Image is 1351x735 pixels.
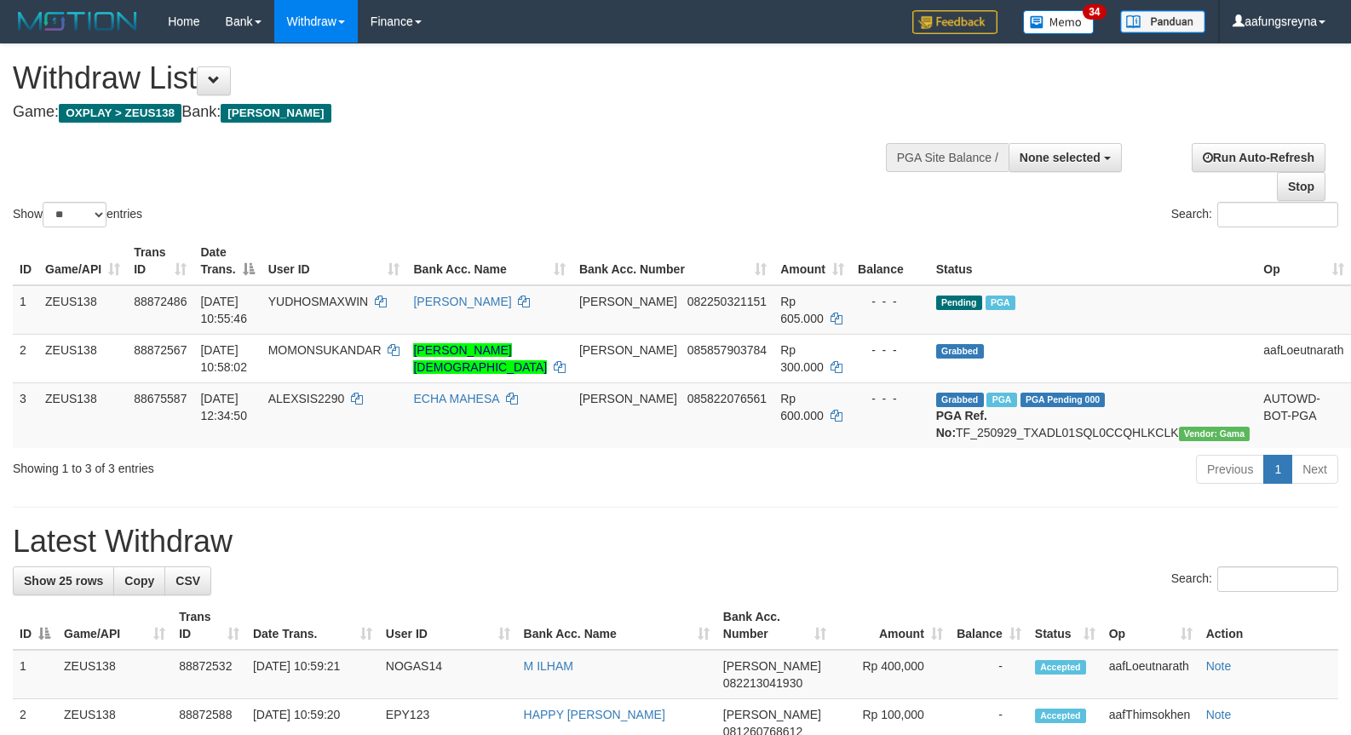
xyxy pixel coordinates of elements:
b: PGA Ref. No: [936,409,987,439]
span: None selected [1020,151,1101,164]
td: 88872532 [172,650,246,699]
img: Button%20Memo.svg [1023,10,1095,34]
span: Rp 300.000 [780,343,824,374]
td: NOGAS14 [379,650,517,699]
a: Stop [1277,172,1325,201]
a: M ILHAM [524,659,573,673]
th: Bank Acc. Number: activate to sort column ascending [572,237,773,285]
span: Show 25 rows [24,574,103,588]
a: Note [1206,708,1232,721]
span: [DATE] 10:58:02 [200,343,247,374]
th: Bank Acc. Name: activate to sort column ascending [517,601,716,650]
span: Copy 085857903784 to clipboard [687,343,767,357]
div: - - - [858,390,923,407]
div: Showing 1 to 3 of 3 entries [13,453,550,477]
th: User ID: activate to sort column ascending [379,601,517,650]
span: Vendor URL: https://trx31.1velocity.biz [1179,427,1250,441]
h1: Latest Withdraw [13,525,1338,559]
td: 2 [13,334,38,382]
td: 1 [13,650,57,699]
span: Copy 085822076561 to clipboard [687,392,767,405]
th: Action [1199,601,1338,650]
a: CSV [164,566,211,595]
span: [PERSON_NAME] [579,392,677,405]
img: Feedback.jpg [912,10,997,34]
td: ZEUS138 [57,650,172,699]
span: ALEXSIS2290 [268,392,345,405]
td: 3 [13,382,38,448]
a: 1 [1263,455,1292,484]
span: [PERSON_NAME] [723,659,821,673]
td: - [950,650,1028,699]
td: AUTOWD-BOT-PGA [1256,382,1350,448]
span: [DATE] 10:55:46 [200,295,247,325]
td: 1 [13,285,38,335]
span: Marked by aafpengsreynich [986,393,1016,407]
img: MOTION_logo.png [13,9,142,34]
a: [PERSON_NAME] [413,295,511,308]
th: Game/API: activate to sort column ascending [57,601,172,650]
span: Accepted [1035,709,1086,723]
label: Search: [1171,202,1338,227]
label: Show entries [13,202,142,227]
span: [DATE] 12:34:50 [200,392,247,422]
a: Show 25 rows [13,566,114,595]
a: Previous [1196,455,1264,484]
td: ZEUS138 [38,334,127,382]
span: YUDHOSMAXWIN [268,295,368,308]
span: Pending [936,296,982,310]
span: [PERSON_NAME] [579,295,677,308]
td: ZEUS138 [38,382,127,448]
button: None selected [1009,143,1122,172]
th: Trans ID: activate to sort column ascending [172,601,246,650]
label: Search: [1171,566,1338,592]
td: ZEUS138 [38,285,127,335]
th: Status [929,237,1257,285]
span: PGA Pending [1020,393,1106,407]
span: 88675587 [134,392,187,405]
span: Copy 082250321151 to clipboard [687,295,767,308]
a: HAPPY [PERSON_NAME] [524,708,665,721]
select: Showentries [43,202,106,227]
th: Status: activate to sort column ascending [1028,601,1102,650]
div: - - - [858,293,923,310]
span: Rp 600.000 [780,392,824,422]
th: Balance: activate to sort column ascending [950,601,1028,650]
span: Grabbed [936,344,984,359]
span: OXPLAY > ZEUS138 [59,104,181,123]
span: Copy [124,574,154,588]
th: Amount: activate to sort column ascending [833,601,950,650]
a: ECHA MAHESA [413,392,498,405]
span: [PERSON_NAME] [579,343,677,357]
th: Op: activate to sort column ascending [1102,601,1199,650]
th: Op: activate to sort column ascending [1256,237,1350,285]
th: Date Trans.: activate to sort column descending [193,237,261,285]
span: Copy 082213041930 to clipboard [723,676,802,690]
span: [PERSON_NAME] [221,104,331,123]
a: Next [1291,455,1338,484]
span: Grabbed [936,393,984,407]
span: 88872486 [134,295,187,308]
span: 88872567 [134,343,187,357]
th: Game/API: activate to sort column ascending [38,237,127,285]
td: [DATE] 10:59:21 [246,650,379,699]
span: CSV [175,574,200,588]
th: ID: activate to sort column descending [13,601,57,650]
td: Rp 400,000 [833,650,950,699]
input: Search: [1217,202,1338,227]
th: Bank Acc. Number: activate to sort column ascending [716,601,833,650]
img: panduan.png [1120,10,1205,33]
span: Accepted [1035,660,1086,675]
a: Copy [113,566,165,595]
span: 34 [1083,4,1106,20]
th: Balance [851,237,929,285]
h1: Withdraw List [13,61,883,95]
div: PGA Site Balance / [886,143,1009,172]
span: Marked by aafanarl [986,296,1015,310]
th: User ID: activate to sort column ascending [262,237,407,285]
span: [PERSON_NAME] [723,708,821,721]
td: aafLoeutnarath [1256,334,1350,382]
h4: Game: Bank: [13,104,883,121]
td: TF_250929_TXADL01SQL0CCQHLKCLK [929,382,1257,448]
span: Rp 605.000 [780,295,824,325]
